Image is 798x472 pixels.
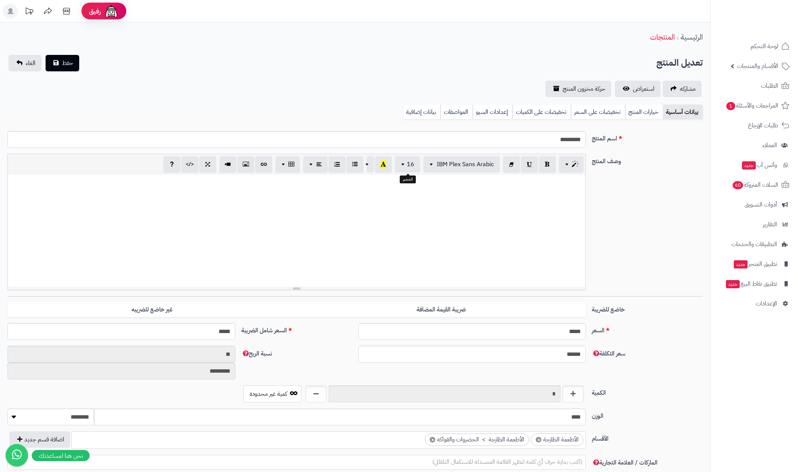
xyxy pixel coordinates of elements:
a: بيانات أساسية [663,105,703,119]
span: مشاركه [680,84,696,93]
span: التقارير [763,219,777,230]
label: السعر [589,323,706,335]
span: حركة مخزون المنتج [563,84,605,93]
a: تطبيق المتجرجديد [715,255,794,273]
span: السلات المتروكة [732,180,778,190]
span: المراجعات والأسئلة [726,100,778,111]
a: تحديثات المنصة [20,4,38,21]
span: (اكتب بداية حرف أي كلمة لتظهر القائمة المنسدلة للاستكمال التلقائي) [432,457,582,466]
span: أدوات التسويق [745,199,777,210]
label: اسم المنتج [589,131,706,143]
span: 16 [407,160,414,169]
a: الإعدادات [715,295,794,313]
a: المواصفات [440,105,473,119]
label: الأقسام [589,431,706,443]
a: مشاركه [663,81,702,97]
span: × [536,437,541,442]
a: بيانات إضافية [403,105,440,119]
label: الكمية [589,385,706,397]
span: الإعدادات [756,298,777,309]
a: حركة مخزون المنتج [545,81,611,97]
div: الحجم [400,176,416,184]
span: الطلبات [761,81,778,91]
li: الأطعمة الطازجة > الخضروات والفواكه [425,434,529,446]
span: استعراض [633,84,655,93]
li: الأطعمة الطازجة [531,434,584,446]
label: السعر شامل الضريبة [238,323,355,335]
a: لوحة التحكم [715,37,794,55]
span: × [430,437,435,442]
span: 1 [726,102,735,110]
span: وآتس آب [741,160,777,170]
a: تخفيضات على السعر [571,105,625,119]
label: خاضع للضريبة [589,302,706,314]
span: لوحة التحكم [751,41,778,52]
h2: تعديل المنتج [656,55,703,71]
a: المنتجات [650,31,675,43]
a: خيارات المنتج [625,105,663,119]
a: طلبات الإرجاع [715,117,794,134]
button: 16 [395,156,420,173]
a: التقارير [715,215,794,233]
span: سعر التكلفة [592,349,625,358]
a: استعراض [615,81,661,97]
button: IBM Plex Sans Arabic [423,156,500,173]
span: IBM Plex Sans Arabic [437,160,494,169]
label: الوزن [589,409,706,420]
span: الغاء [26,59,35,68]
a: تخفيضات على الكميات [513,105,571,119]
span: جديد [726,280,740,288]
label: غير خاضع للضريبه [7,302,297,317]
a: وآتس آبجديد [715,156,794,174]
a: تطبيق نقاط البيعجديد [715,275,794,293]
span: رفيق [89,7,101,16]
span: الأقسام والمنتجات [737,61,778,71]
a: الطلبات [715,77,794,95]
span: 60 [733,181,743,189]
span: الماركات / العلامة التجارية [592,458,658,467]
a: السلات المتروكة60 [715,176,794,194]
a: أدوات التسويق [715,196,794,214]
span: تطبيق نقاط البيع [725,279,777,289]
a: العملاء [715,136,794,154]
span: طلبات الإرجاع [748,120,778,131]
a: المراجعات والأسئلة1 [715,97,794,115]
a: التطبيقات والخدمات [715,235,794,253]
a: الغاء [9,55,41,71]
span: العملاء [763,140,777,150]
a: الرئيسية [681,31,703,43]
span: التطبيقات والخدمات [731,239,777,249]
span: جديد [742,161,756,170]
label: وصف المنتج [589,154,706,166]
button: حفظ [46,55,79,71]
span: نسبة الربح [241,349,272,358]
span: حفظ [62,59,73,68]
label: ضريبة القيمة المضافة [297,302,586,317]
button: اضافة قسم جديد [9,431,70,448]
span: تطبيق المتجر [733,259,777,269]
div: الخط [455,176,469,184]
img: ai-face.png [104,4,119,19]
a: إعدادات السيو [473,105,513,119]
span: جديد [734,260,748,268]
img: logo-2.png [747,6,791,21]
